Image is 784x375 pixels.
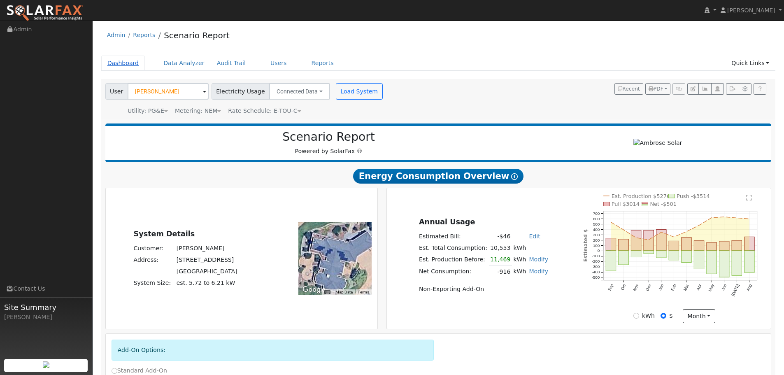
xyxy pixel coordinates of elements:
a: Terms (opens in new tab) [358,290,369,294]
button: Keyboard shortcuts [324,289,330,295]
rect: onclick="" [669,241,679,250]
rect: onclick="" [631,251,641,257]
a: Data Analyzer [157,56,211,71]
button: Multi-Series Graph [698,83,711,95]
text: Dec [645,283,652,292]
button: Login As [711,83,724,95]
img: Google [300,284,328,295]
button: Load System [336,83,383,100]
text: 0 [598,249,600,253]
rect: onclick="" [644,230,654,251]
i: Show Help [511,173,518,180]
img: retrieve [43,361,49,368]
rect: onclick="" [744,237,754,251]
img: SolarFax [6,5,84,22]
button: Connected Data [269,83,330,100]
td: Address: [132,254,175,266]
text: Apr [696,283,703,291]
rect: onclick="" [682,251,691,263]
text: -300 [592,264,600,269]
span: Site Summary [4,302,88,313]
a: Audit Trail [211,56,252,71]
text: Jun [721,283,728,291]
circle: onclick="" [686,231,687,233]
input: Select a User [128,83,209,100]
circle: onclick="" [673,236,675,238]
rect: onclick="" [619,251,628,265]
a: Open this area in Google Maps (opens a new window) [300,284,328,295]
rect: onclick="" [744,251,754,273]
td: [PERSON_NAME] [175,242,239,254]
rect: onclick="" [707,251,717,274]
rect: onclick="" [694,241,704,251]
text: -200 [592,259,600,263]
a: Reports [305,56,340,71]
span: Alias: H2ETOUCN [228,107,301,114]
text: -500 [592,275,600,280]
td: kWh [512,242,550,254]
circle: onclick="" [661,231,662,233]
td: System Size: [132,277,175,289]
h2: Scenario Report [114,130,544,144]
text: Nov [632,283,639,292]
rect: onclick="" [606,238,616,251]
button: Edit User [687,83,699,95]
rect: onclick="" [694,251,704,269]
td: [GEOGRAPHIC_DATA] [175,266,239,277]
circle: onclick="" [724,216,725,218]
td: Non-Exporting Add-On [417,283,549,295]
text: Est. Production $5276 [612,193,670,199]
td: 11,469 [489,254,512,266]
td: System Size [175,277,239,289]
td: Est. Production Before: [417,254,489,266]
rect: onclick="" [656,230,666,251]
button: Map Data [335,289,353,295]
rect: onclick="" [719,241,729,251]
text: Aug [746,283,753,291]
button: month [683,309,715,323]
span: est. 5.72 to 6.21 kW [177,280,235,286]
circle: onclick="" [623,229,624,231]
div: Add-On Options: [112,340,434,361]
text: May [708,283,715,292]
text: -100 [592,254,600,259]
a: Quick Links [725,56,775,71]
span: Energy Consumption Overview [353,169,523,184]
text: Net -$501 [650,201,677,207]
div: Powered by SolarFax ® [109,130,548,156]
text: 700 [593,211,600,216]
td: Customer: [132,242,175,254]
u: System Details [134,230,195,238]
text: Jan [658,283,665,291]
img: Ambrose Solar [633,139,682,147]
span: PDF [649,86,663,92]
td: Estimated Bill: [417,231,489,242]
text: Mar [683,283,690,292]
text: 300 [593,233,600,237]
label: Standard Add-On [112,366,167,375]
rect: onclick="" [719,251,729,277]
text: Feb [670,283,677,291]
span: Electricity Usage [212,83,270,100]
button: Settings [739,83,751,95]
u: Annual Usage [419,218,475,226]
span: User [105,83,128,100]
circle: onclick="" [749,218,750,220]
rect: onclick="" [606,251,616,271]
circle: onclick="" [698,224,700,226]
rect: onclick="" [631,230,641,251]
td: -$46 [489,231,512,242]
text: 600 [593,217,600,221]
td: -916 [489,266,512,278]
text:  [746,194,752,201]
a: Dashboard [101,56,145,71]
rect: onclick="" [682,238,691,251]
button: PDF [645,83,670,95]
label: $ [669,312,673,320]
input: Standard Add-On [112,368,117,374]
text: 100 [593,243,600,248]
td: Net Consumption: [417,266,489,278]
text: Estimated $ [583,229,589,262]
a: Edit [529,233,540,240]
td: [STREET_ADDRESS] [175,254,239,266]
